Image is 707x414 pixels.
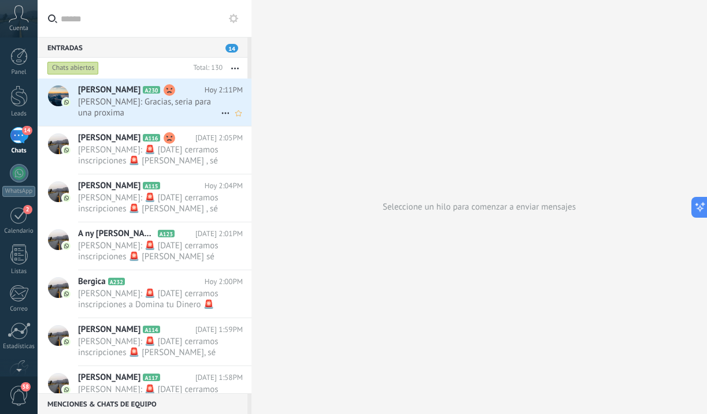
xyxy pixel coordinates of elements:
[38,270,251,318] a: Bergica A232 Hoy 2:00PM [PERSON_NAME]: 🚨 [DATE] cerramos inscripciones a Domina tu Dinero 🚨 Bergi...
[78,372,140,383] span: [PERSON_NAME]
[143,326,160,333] span: A114
[143,86,160,94] span: A230
[78,384,221,406] span: [PERSON_NAME]: 🚨 [DATE] cerramos inscripciones 🚨 [PERSON_NAME], sé honesto … 💥 Tú sabes lo que si...
[78,276,106,288] span: Bergica
[158,230,175,237] span: A123
[188,62,223,74] div: Total: 130
[2,147,36,155] div: Chats
[38,318,251,365] a: [PERSON_NAME] A114 [DATE] 1:59PM [PERSON_NAME]: 🚨 [DATE] cerramos inscripciones 🚨 [PERSON_NAME], ...
[205,84,243,96] span: Hoy 2:11PM
[38,366,251,413] a: [PERSON_NAME] A117 [DATE] 1:58PM [PERSON_NAME]: 🚨 [DATE] cerramos inscripciones 🚨 [PERSON_NAME], ...
[9,25,28,32] span: Cuenta
[78,192,221,214] span: [PERSON_NAME]: 🚨 [DATE] cerramos inscripciones 🚨 [PERSON_NAME] , sé honesta… 💥 [PERSON_NAME] lo q...
[78,324,140,335] span: [PERSON_NAME]
[2,110,36,118] div: Leads
[143,134,160,141] span: A116
[78,132,140,144] span: [PERSON_NAME]
[2,69,36,76] div: Panel
[78,288,221,310] span: [PERSON_NAME]: 🚨 [DATE] cerramos inscripciones a Domina tu Dinero 🚨 Bergica, sé honesta… 💥 Tú sab...
[78,180,140,192] span: [PERSON_NAME]
[38,79,251,126] a: [PERSON_NAME] A230 Hoy 2:11PM [PERSON_NAME]: Gracias, seria para una proxima
[38,126,251,174] a: [PERSON_NAME] A116 [DATE] 2:05PM [PERSON_NAME]: 🚨 [DATE] cerramos inscripciones 🚨 [PERSON_NAME] ,...
[2,268,36,275] div: Listas
[225,44,238,53] span: 14
[22,126,32,135] span: 14
[78,96,221,118] span: [PERSON_NAME]: Gracias, seria para una proxima
[195,324,243,335] span: [DATE] 1:59PM
[78,228,156,240] span: A ny [PERSON_NAME]
[38,222,251,270] a: A ny [PERSON_NAME] A123 [DATE] 2:01PM [PERSON_NAME]: 🚨 [DATE] cerramos inscripciones 🚨 [PERSON_NA...
[62,194,71,202] img: com.amocrm.amocrmwa.svg
[38,174,251,222] a: [PERSON_NAME] A115 Hoy 2:04PM [PERSON_NAME]: 🚨 [DATE] cerramos inscripciones 🚨 [PERSON_NAME] , sé...
[38,393,247,414] div: Menciones & Chats de equipo
[2,186,35,197] div: WhatsApp
[78,336,221,358] span: [PERSON_NAME]: 🚨 [DATE] cerramos inscripciones 🚨 [PERSON_NAME], sé honesta… 💥 Tú sabes lo que sig...
[78,84,140,96] span: [PERSON_NAME]
[62,98,71,106] img: com.amocrm.amocrmwa.svg
[143,182,160,189] span: A115
[2,343,36,350] div: Estadísticas
[205,180,243,192] span: Hoy 2:04PM
[78,240,221,262] span: [PERSON_NAME]: 🚨 [DATE] cerramos inscripciones 🚨 [PERSON_NAME] sé honesta… 💥 Tú sabes lo que sign...
[195,132,243,144] span: [DATE] 2:05PM
[195,372,243,383] span: [DATE] 1:58PM
[143,374,160,381] span: A117
[108,278,125,285] span: A232
[2,305,36,313] div: Correo
[78,144,221,166] span: [PERSON_NAME]: 🚨 [DATE] cerramos inscripciones 🚨 [PERSON_NAME] , sé honesta… 💥 Tú sabes lo que si...
[62,290,71,298] img: com.amocrm.amocrmwa.svg
[62,242,71,250] img: com.amocrm.amocrmwa.svg
[62,338,71,346] img: com.amocrm.amocrmwa.svg
[2,227,36,235] div: Calendario
[223,58,247,79] button: Más
[62,146,71,154] img: com.amocrm.amocrmwa.svg
[23,205,32,214] span: 2
[47,61,99,75] div: Chats abiertos
[195,228,243,240] span: [DATE] 2:01PM
[205,276,243,288] span: Hoy 2:00PM
[21,382,31,391] span: 58
[38,37,247,58] div: Entradas
[62,386,71,394] img: com.amocrm.amocrmwa.svg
